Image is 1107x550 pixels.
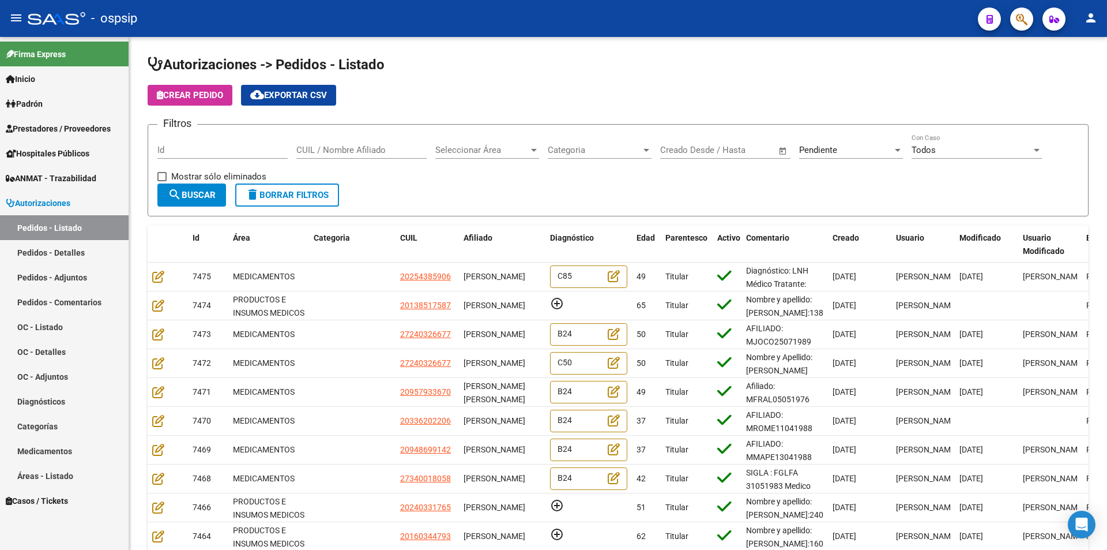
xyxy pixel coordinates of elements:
span: Activo [717,233,740,242]
span: Nombre y Apellido: [PERSON_NAME] [PERSON_NAME] Diagnostico: Ca. de mama Medico Tratante: [PERSON_... [746,353,824,546]
span: Usuario [896,233,924,242]
span: Categoria [314,233,350,242]
span: 7474 [193,301,211,310]
span: Todos [912,145,936,155]
span: [PERSON_NAME] [896,416,958,425]
mat-icon: menu [9,11,23,25]
button: Exportar CSV [241,85,336,106]
span: Padrón [6,98,43,110]
span: Pendiente [799,145,837,155]
span: [PERSON_NAME] [896,272,958,281]
datatable-header-cell: Categoria [309,226,396,264]
datatable-header-cell: Diagnóstico [545,226,632,264]
datatable-header-cell: Modificado [955,226,1018,264]
div: Open Intercom Messenger [1068,511,1095,538]
span: 42 [637,474,646,483]
span: [DATE] [833,532,856,541]
span: [DATE] [833,330,856,339]
span: [PERSON_NAME] [896,358,958,368]
span: Titular [665,474,688,483]
span: Titular [665,358,688,368]
div: B24 [550,410,627,432]
span: [PERSON_NAME] [896,301,958,310]
span: [PERSON_NAME] [1023,503,1085,512]
span: 20240331765 [400,503,451,512]
mat-icon: search [168,188,182,201]
datatable-header-cell: Parentesco [661,226,713,264]
span: [DATE] [959,272,983,281]
span: [DATE] [833,301,856,310]
span: Titular [665,330,688,339]
span: Titular [665,503,688,512]
span: 65 [637,301,646,310]
span: [DATE] [959,387,983,396]
span: Buscar [168,190,216,200]
span: [PERSON_NAME] [896,503,958,512]
span: Id [193,233,199,242]
button: Borrar Filtros [235,184,339,207]
span: Titular [665,272,688,281]
span: [PERSON_NAME] [1023,532,1085,541]
span: [PERSON_NAME] [896,532,958,541]
span: [DATE] [833,503,856,512]
span: [DATE] [833,445,856,454]
span: Autorizaciones [6,197,70,209]
span: 20138517587 [400,301,451,310]
span: Inicio [6,73,35,85]
span: [PERSON_NAME] [1023,474,1085,483]
span: [PERSON_NAME] [PERSON_NAME] [464,381,525,404]
datatable-header-cell: Activo [713,226,741,264]
span: Exportar CSV [250,90,327,100]
span: [DATE] [833,387,856,396]
span: 37 [637,416,646,425]
button: Buscar [157,184,226,207]
span: 20336202206 [400,416,451,425]
span: Hospitales Públicos [6,147,89,160]
datatable-header-cell: CUIL [396,226,459,264]
mat-icon: cloud_download [250,88,264,102]
mat-icon: person [1084,11,1098,25]
span: [PERSON_NAME] [1023,272,1085,281]
span: 62 [637,532,646,541]
div: B24 [550,467,627,490]
span: Nombre y apellido: [PERSON_NAME]:13851758 [746,295,846,317]
span: ANMAT - Trazabilidad [6,172,96,185]
span: Nombre y apellido: [PERSON_NAME]:16034479 [746,526,846,548]
span: - ospsip [91,6,137,31]
span: Parentesco [665,233,707,242]
div: B24 [550,439,627,461]
span: 49 [637,387,646,396]
div: B24 [550,323,627,346]
span: 27340018058 [400,474,451,483]
span: 20948699142 [400,445,451,454]
input: Fecha fin [717,145,773,155]
span: [DATE] [959,532,983,541]
span: PRODUCTOS E INSUMOS MEDICOS [233,526,304,548]
span: MEDICAMENTOS [233,272,295,281]
span: [PERSON_NAME] [896,445,958,454]
span: Casos / Tickets [6,495,68,507]
span: [PERSON_NAME] [1023,445,1085,454]
div: C50 [550,352,627,375]
span: [DATE] [959,503,983,512]
span: Prestadores / Proveedores [6,122,111,135]
span: CUIL [400,233,417,242]
datatable-header-cell: Comentario [741,226,828,264]
span: [PERSON_NAME] [464,301,525,310]
span: [PERSON_NAME] [1023,330,1085,339]
span: [PERSON_NAME] [464,445,525,454]
span: 7464 [193,532,211,541]
button: Open calendar [777,144,790,158]
span: Titular [665,445,688,454]
datatable-header-cell: Usuario [891,226,955,264]
span: Edad [637,233,655,242]
span: [PERSON_NAME] [464,503,525,512]
span: Seleccionar Área [435,145,529,155]
span: 50 [637,330,646,339]
span: [PERSON_NAME] [464,330,525,339]
span: 7471 [193,387,211,396]
span: Autorizaciones -> Pedidos - Listado [148,57,385,73]
span: Titular [665,532,688,541]
span: [PERSON_NAME] [896,474,958,483]
span: [DATE] [833,474,856,483]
